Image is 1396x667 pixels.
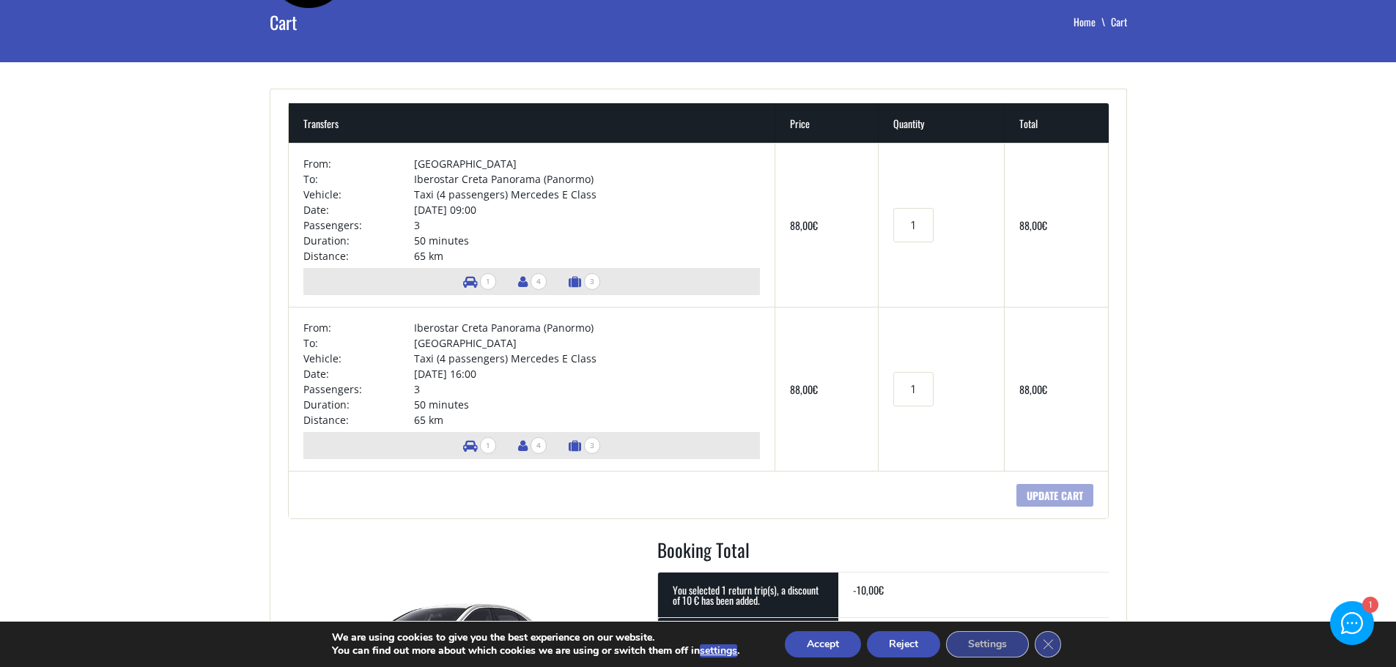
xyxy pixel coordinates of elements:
th: Total [658,617,838,653]
td: [GEOGRAPHIC_DATA] [414,335,760,351]
th: You selected 1 return trip(s), a discount of 10 € has been added. [658,572,838,617]
td: From: [303,156,415,171]
td: [GEOGRAPHIC_DATA] [414,156,760,171]
bdi: 88,00 [1019,381,1047,397]
td: From: [303,320,415,335]
span: € [879,582,884,597]
td: [DATE] 16:00 [414,366,760,381]
td: 65 km [414,248,760,264]
button: Settings [946,631,1029,657]
td: Passengers: [303,381,415,397]
span: 3 [584,273,600,290]
span: 4 [531,437,547,454]
td: 3 [414,217,760,233]
p: You can find out more about which cookies we are using or switch them off in . [332,644,739,657]
input: Transfers quantity [893,208,933,242]
td: Vehicle: [303,187,415,202]
li: Number of passengers [511,268,554,295]
button: settings [700,644,737,657]
td: 3 [414,381,760,397]
td: Vehicle: [303,351,415,366]
td: Duration: [303,397,415,412]
th: Price [775,103,879,143]
li: Number of passengers [511,432,554,459]
bdi: -10,00 [853,582,884,597]
button: Accept [785,631,861,657]
td: To: [303,171,415,187]
td: Date: [303,366,415,381]
td: Taxi (4 passengers) Mercedes E Class [414,187,760,202]
button: Close GDPR Cookie Banner [1035,631,1061,657]
td: Distance: [303,248,415,264]
span: 4 [531,273,547,290]
td: [DATE] 09:00 [414,202,760,217]
td: Iberostar Creta Panorama (Panormo) [414,320,760,335]
span: € [1042,381,1047,397]
td: Passengers: [303,217,415,233]
p: We are using cookies to give you the best experience on our website. [332,631,739,644]
li: Cart [1111,15,1127,29]
div: 1 [1362,598,1377,614]
td: 65 km [414,412,760,428]
td: Distance: [303,412,415,428]
button: Reject [867,631,940,657]
th: Transfers [289,103,775,143]
th: Quantity [879,103,1004,143]
span: € [813,217,818,233]
td: Iberostar Creta Panorama (Panormo) [414,171,760,187]
td: Taxi (4 passengers) Mercedes E Class [414,351,760,366]
bdi: 88,00 [790,217,818,233]
span: 1 [480,437,496,454]
td: Date: [303,202,415,217]
li: Number of luggage items [561,268,607,295]
bdi: 88,00 [790,381,818,397]
li: Number of vehicles [456,432,503,459]
input: Transfers quantity [893,372,933,406]
th: Total [1005,103,1109,143]
input: Update cart [1016,484,1093,507]
span: 3 [584,437,600,454]
li: Number of vehicles [456,268,503,295]
bdi: 88,00 [1019,217,1047,233]
span: 1 [480,273,496,290]
a: Home [1074,14,1111,29]
li: Number of luggage items [561,432,607,459]
td: 50 minutes [414,233,760,248]
h2: Booking Total [657,537,1109,572]
td: 50 minutes [414,397,760,412]
td: Duration: [303,233,415,248]
span: € [813,381,818,397]
span: € [1042,217,1047,233]
td: To: [303,335,415,351]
